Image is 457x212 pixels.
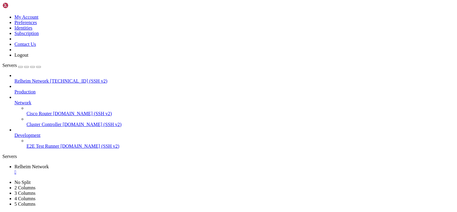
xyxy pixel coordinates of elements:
li: Cisco Router [DOMAIN_NAME] (SSH v2) [27,106,455,116]
a: Contact Us [14,42,36,47]
x-row: To see these additional updates run: apt list --upgradable [2,95,379,100]
span: Relheim Network [14,164,49,169]
li: Relheim Network [TECHNICAL_ID] (SSH v2) [14,73,455,84]
span: Servers [2,63,17,68]
span: Cisco Router [27,111,52,116]
a:  [14,169,455,175]
a: 5 Columns [14,201,36,207]
li: Development [14,127,455,149]
x-row: * Management: [URL][DOMAIN_NAME] [2,18,379,23]
x-row: Temperature: 57.9 C [2,64,379,69]
a: Cisco Router [DOMAIN_NAME] (SSH v2) [27,111,455,116]
a: No Split [14,180,31,185]
span: Relheim Network [14,78,49,84]
x-row: Enable ESM Apps to receive additional future security updates. [2,105,379,110]
x-row: Expanded Security Maintenance for Applications is not enabled. [2,79,379,84]
a: Development [14,133,455,138]
span: @ [12,136,14,141]
a: Relheim Network [TECHNICAL_ID] (SSH v2) [14,78,455,84]
a: Preferences [14,20,37,25]
x-row: System information as of [DATE] [2,33,379,38]
x-row: 86 updates can be applied immediately. [2,90,379,95]
a: Servers [2,63,41,68]
span: Cluster Controller [27,122,61,127]
x-row: * Support: [URL][DOMAIN_NAME] [2,23,379,28]
span: [DOMAIN_NAME] (SSH v2) [53,111,112,116]
span: NIF4 [14,136,24,141]
a: Production [14,89,455,95]
x-row: Usage of /: 46.8% of 925.28GB Users logged in: 0 [2,49,379,54]
x-row: System load: 1.88 Processes: 299 [2,43,379,49]
span: Network [14,100,31,105]
span: [DOMAIN_NAME] (SSH v2) [63,122,122,127]
x-row: Last login: [DATE] from [TECHNICAL_ID] [2,131,379,136]
x-row: * Documentation: [URL][DOMAIN_NAME] [2,13,379,18]
a: 3 Columns [14,191,36,196]
li: Network [14,95,455,127]
a: Subscription [14,31,39,36]
div: Servers [2,154,455,159]
a: Logout [14,52,28,58]
span: ~ [24,136,27,141]
img: Shellngn [2,2,37,8]
a: Network [14,100,455,106]
span: Development [14,133,40,138]
x-row: Memory usage: 88% IPv4 address for eno1: [TECHNICAL_ID] [2,54,379,59]
li: Production [14,84,455,95]
span: E2E Test Runner [27,144,59,149]
a: My Account [14,14,39,20]
div: (14, 26) [38,136,40,141]
span: root [2,136,12,141]
a: Relheim Network [14,164,455,175]
x-row: Swap usage: 50% IPv6 address for eno1: [TECHNICAL_ID] [2,59,379,64]
a: Identities [14,25,33,30]
span: [TECHNICAL_ID] (SSH v2) [50,78,107,84]
span: Production [14,89,36,94]
a: 2 Columns [14,185,36,190]
a: 4 Columns [14,196,36,201]
li: Cluster Controller [DOMAIN_NAME] (SSH v2) [27,116,455,127]
span: [DOMAIN_NAME] (SSH v2) [61,144,120,149]
x-row: See [URL][DOMAIN_NAME] or run: sudo pro status [2,110,379,115]
a: E2E Test Runner [DOMAIN_NAME] (SSH v2) [27,144,455,149]
li: E2E Test Runner [DOMAIN_NAME] (SSH v2) [27,138,455,149]
x-row: Welcome to Ubuntu 24.04.2 LTS (GNU/Linux 6.8.0-60-generic x86_64) [2,2,379,8]
span: # [27,136,29,141]
a: Cluster Controller [DOMAIN_NAME] (SSH v2) [27,122,455,127]
x-row: *** System restart required *** [2,125,379,131]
